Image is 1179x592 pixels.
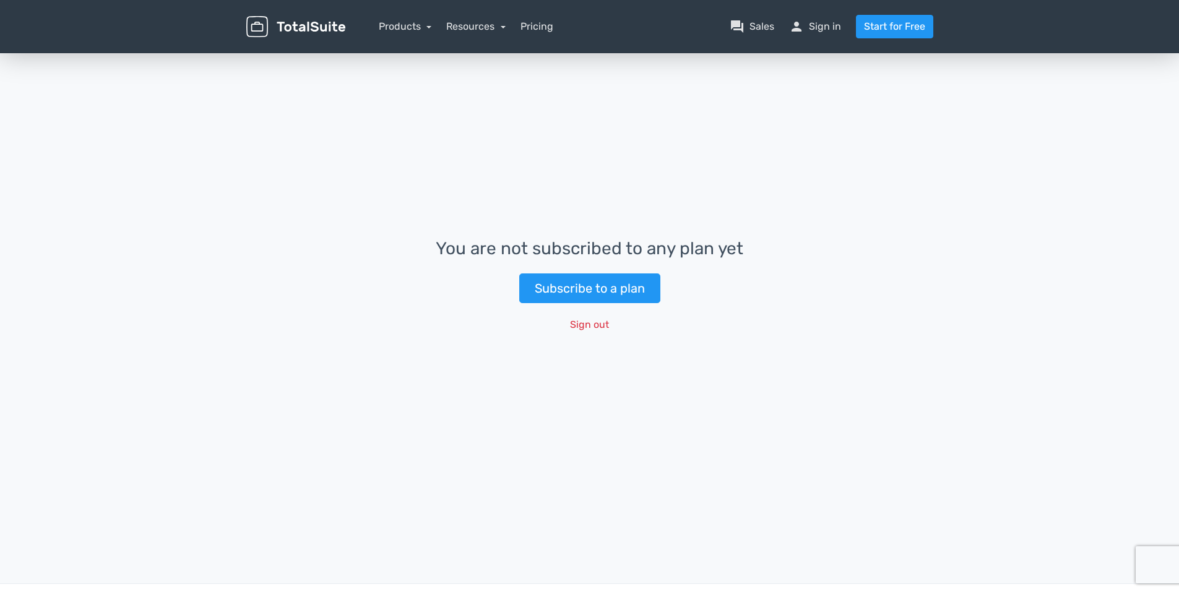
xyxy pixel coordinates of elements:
[379,20,432,32] a: Products
[856,15,933,38] a: Start for Free
[519,273,660,303] a: Subscribe to a plan
[789,19,804,34] span: person
[520,19,553,34] a: Pricing
[562,313,617,337] button: Sign out
[446,20,506,32] a: Resources
[436,239,743,259] h3: You are not subscribed to any plan yet
[246,16,345,38] img: TotalSuite for WordPress
[789,19,841,34] a: personSign in
[730,19,745,34] span: question_answer
[730,19,774,34] a: question_answerSales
